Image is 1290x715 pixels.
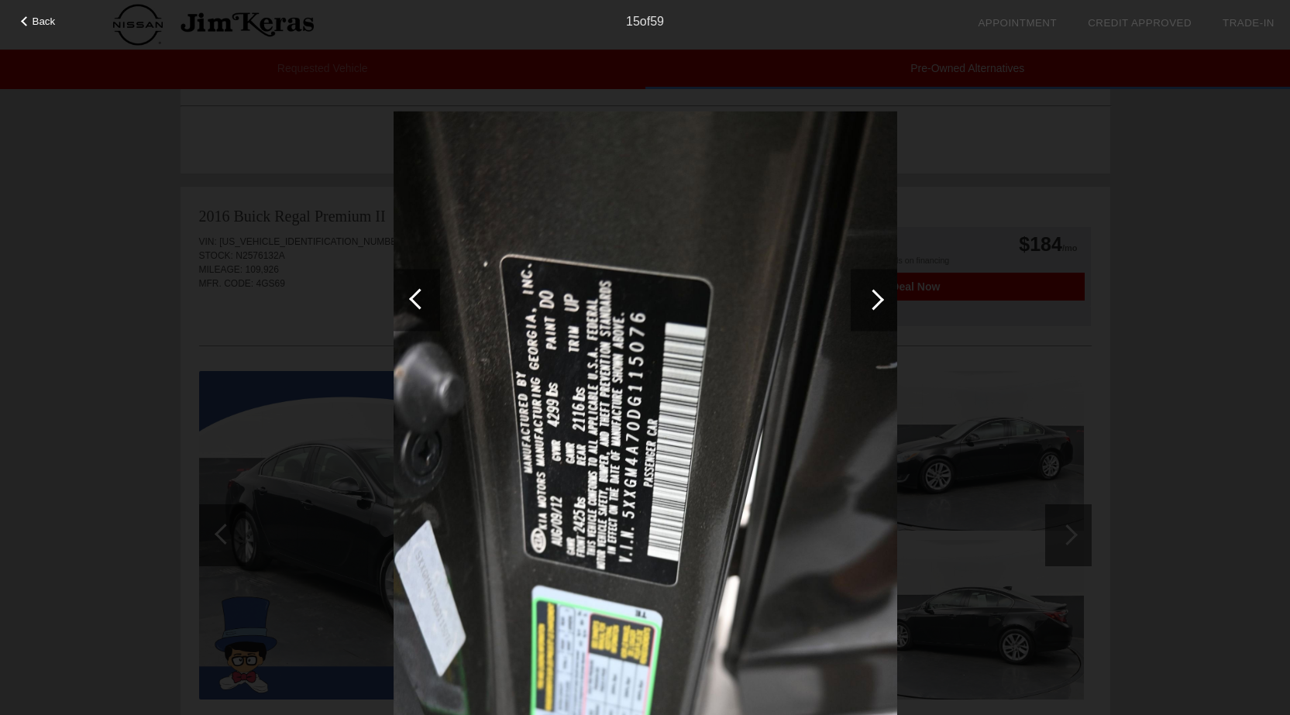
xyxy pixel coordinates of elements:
span: 59 [650,15,664,28]
a: Trade-In [1223,17,1275,29]
a: Appointment [978,17,1057,29]
span: 15 [626,15,640,28]
span: Back [33,15,56,27]
a: Credit Approved [1088,17,1192,29]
